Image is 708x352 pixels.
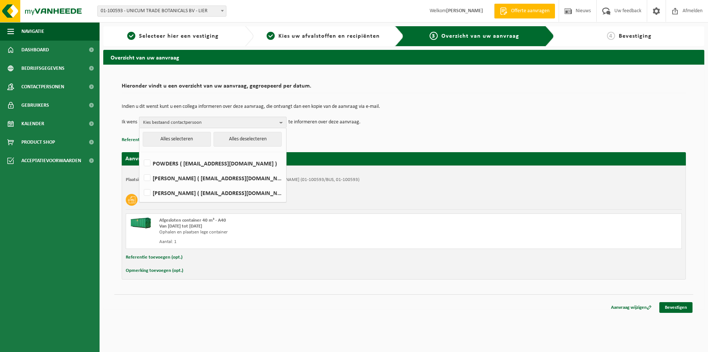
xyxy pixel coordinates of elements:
button: Referentie toevoegen (opt.) [122,135,178,145]
button: Referentie toevoegen (opt.) [126,253,183,262]
a: Bevestigen [659,302,693,313]
span: Overzicht van uw aanvraag [441,33,519,39]
div: Ophalen en plaatsen lege container [159,229,433,235]
span: 01-100593 - UNICUM TRADE BOTANICALS BV - LIER [97,6,226,17]
span: Gebruikers [21,96,49,115]
strong: Plaatsingsadres: [126,177,158,182]
span: 3 [430,32,438,40]
span: Navigatie [21,22,44,41]
label: [PERSON_NAME] ( [EMAIL_ADDRESS][DOMAIN_NAME] ) [142,172,282,184]
label: POWDERS ( [EMAIL_ADDRESS][DOMAIN_NAME] ) [142,158,282,169]
div: Aantal: 1 [159,239,433,245]
span: Kies uw afvalstoffen en recipiënten [278,33,380,39]
span: Afgesloten container 40 m³ - A40 [159,218,226,223]
button: Kies bestaand contactpersoon [139,117,287,128]
strong: [PERSON_NAME] [446,8,483,14]
span: Selecteer hier een vestiging [139,33,219,39]
p: Ik wens [122,117,137,128]
span: Offerte aanvragen [509,7,551,15]
span: Kalender [21,115,44,133]
span: 1 [127,32,135,40]
a: Offerte aanvragen [494,4,555,18]
span: Contactpersonen [21,78,64,96]
span: Bevestiging [619,33,652,39]
button: Alles deselecteren [214,132,282,147]
img: HK-XA-40-GN-00.png [130,218,152,229]
span: Product Shop [21,133,55,151]
a: Aanvraag wijzigen [605,302,657,313]
span: Bedrijfsgegevens [21,59,65,78]
h2: Overzicht van uw aanvraag [103,50,704,64]
span: 01-100593 - UNICUM TRADE BOTANICALS BV - LIER [98,6,226,16]
span: Kies bestaand contactpersoon [143,117,277,128]
strong: Aanvraag voor [DATE] [125,156,181,162]
strong: Van [DATE] tot [DATE] [159,224,202,229]
span: 2 [267,32,275,40]
p: te informeren over deze aanvraag. [288,117,361,128]
a: 2Kies uw afvalstoffen en recipiënten [257,32,389,41]
button: Opmerking toevoegen (opt.) [126,266,183,276]
span: Dashboard [21,41,49,59]
h2: Hieronder vindt u een overzicht van uw aanvraag, gegroepeerd per datum. [122,83,686,93]
p: Indien u dit wenst kunt u een collega informeren over deze aanvraag, die ontvangt dan een kopie v... [122,104,686,109]
span: Acceptatievoorwaarden [21,151,81,170]
span: 4 [607,32,615,40]
label: [PERSON_NAME] ( [EMAIL_ADDRESS][DOMAIN_NAME] ) [142,187,282,198]
a: 1Selecteer hier een vestiging [107,32,239,41]
button: Alles selecteren [143,132,211,147]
